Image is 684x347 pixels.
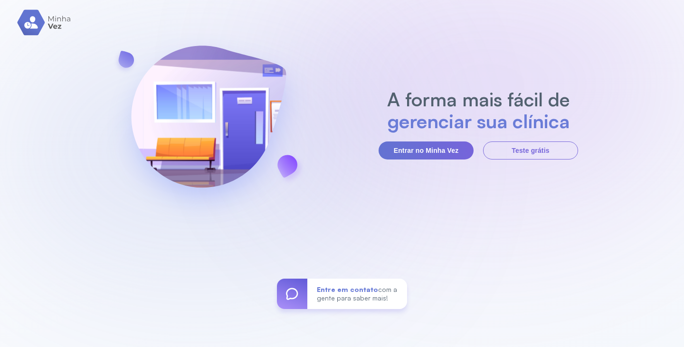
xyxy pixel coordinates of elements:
[483,141,578,159] button: Teste grátis
[277,279,407,309] a: Entre em contatocom a gente para saber mais!
[17,9,72,36] img: logo.svg
[106,20,311,227] img: banner-login.svg
[317,285,378,293] span: Entre em contato
[307,279,407,309] div: com a gente para saber mais!
[379,141,474,159] button: Entrar no Minha Vez
[382,88,575,110] h2: A forma mais fácil de
[382,110,575,132] h2: gerenciar sua clínica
